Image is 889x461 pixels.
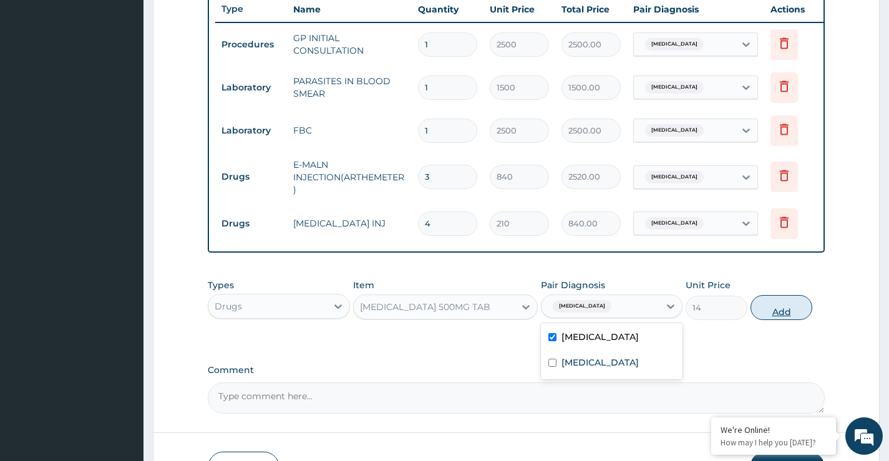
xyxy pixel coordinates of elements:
[215,300,242,313] div: Drugs
[541,279,605,291] label: Pair Diagnosis
[72,146,172,272] span: We're online!
[287,152,412,202] td: E-MALN INJECTION(ARTHEMETER)
[215,76,287,99] td: Laboratory
[645,171,704,183] span: [MEDICAL_DATA]
[215,165,287,188] td: Drugs
[645,38,704,51] span: [MEDICAL_DATA]
[360,301,490,313] div: [MEDICAL_DATA] 500MG TAB
[65,70,210,86] div: Chat with us now
[686,279,731,291] label: Unit Price
[215,212,287,235] td: Drugs
[561,331,639,343] label: [MEDICAL_DATA]
[215,119,287,142] td: Laboratory
[287,69,412,106] td: PARASITES IN BLOOD SMEAR
[645,124,704,137] span: [MEDICAL_DATA]
[208,365,825,376] label: Comment
[6,319,238,362] textarea: Type your message and hit 'Enter'
[287,211,412,236] td: [MEDICAL_DATA] INJ
[287,26,412,63] td: GP INITIAL CONSULTATION
[721,424,827,435] div: We're Online!
[645,217,704,230] span: [MEDICAL_DATA]
[287,118,412,143] td: FBC
[561,356,639,369] label: [MEDICAL_DATA]
[553,300,611,313] span: [MEDICAL_DATA]
[208,280,234,291] label: Types
[721,437,827,448] p: How may I help you today?
[645,81,704,94] span: [MEDICAL_DATA]
[751,295,812,320] button: Add
[23,62,51,94] img: d_794563401_company_1708531726252_794563401
[215,33,287,56] td: Procedures
[205,6,235,36] div: Minimize live chat window
[353,279,374,291] label: Item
